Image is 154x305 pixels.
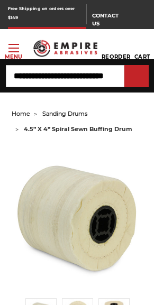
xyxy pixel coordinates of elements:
[24,125,132,133] span: 4.5” x 4” spiral sewn buffing drum
[92,10,146,24] a: CONTACT US
[134,37,150,60] a: Cart
[126,66,147,87] input: Submit
[33,36,97,61] img: Empire Abrasives
[42,110,87,117] a: sanding drums
[4,144,150,290] img: 4.5 Inch Muslin Spiral Sewn Buffing Drum
[102,37,131,60] a: Reorder
[5,53,22,61] p: Menu
[102,53,131,60] span: Reorder
[8,48,19,49] span: Toggle menu
[12,110,30,117] a: home
[134,53,150,60] span: Cart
